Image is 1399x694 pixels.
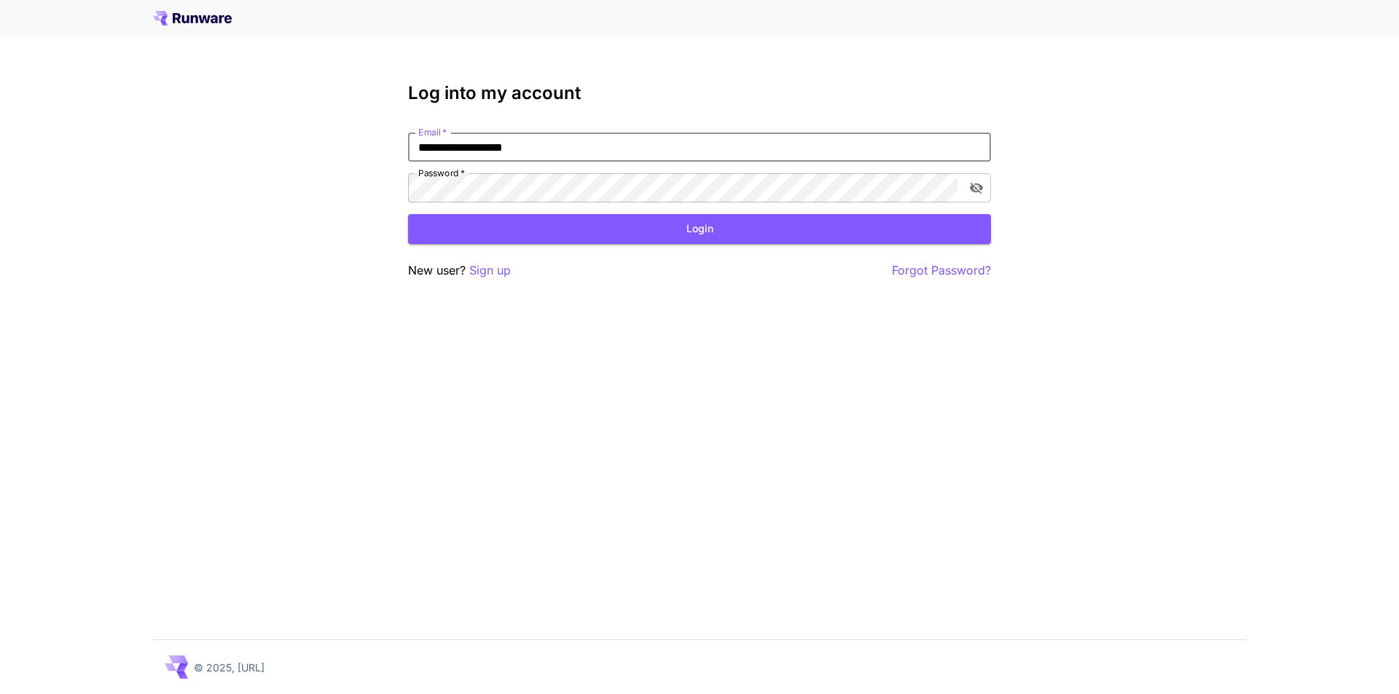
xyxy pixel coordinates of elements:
h3: Log into my account [408,83,991,103]
button: Sign up [469,261,511,280]
button: Login [408,214,991,244]
p: © 2025, [URL] [194,660,264,675]
button: toggle password visibility [963,175,990,201]
label: Email [418,126,447,138]
label: Password [418,167,465,179]
p: New user? [408,261,511,280]
button: Forgot Password? [892,261,991,280]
